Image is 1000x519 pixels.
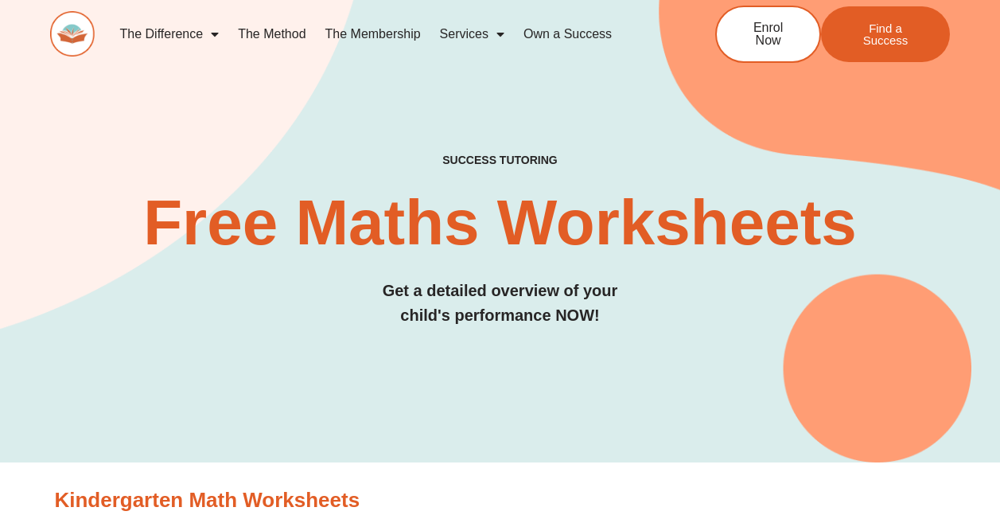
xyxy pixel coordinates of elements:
nav: Menu [111,16,664,53]
a: Enrol Now [715,6,821,63]
h2: Free Maths Worksheets​ [50,191,950,255]
a: The Difference [111,16,229,53]
h4: SUCCESS TUTORING​ [50,154,950,167]
a: Services [430,16,514,53]
a: Own a Success [514,16,621,53]
h3: Get a detailed overview of your child's performance NOW! [50,279,950,328]
a: The Method [228,16,315,53]
a: Find a Success [821,6,950,62]
a: The Membership [316,16,430,53]
span: Enrol Now [741,21,796,47]
span: Find a Success [845,22,926,46]
h3: Kindergarten Math Worksheets [55,487,946,514]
